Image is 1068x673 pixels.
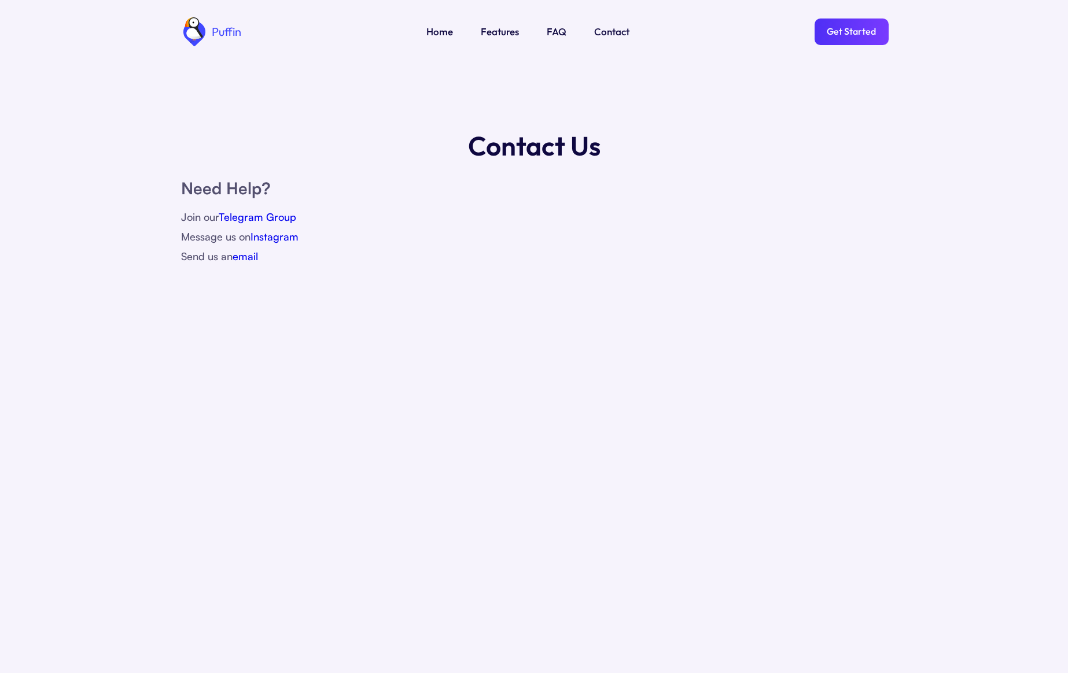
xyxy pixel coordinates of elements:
[481,24,519,39] a: Features
[233,250,258,262] a: email
[815,19,889,45] a: Get Started
[219,210,296,223] a: Telegram Group
[181,207,887,266] div: Join our Message us on Send us an
[594,24,629,39] a: Contact
[468,127,601,164] h1: Contact Us
[209,26,241,38] div: Puffin
[180,17,241,46] a: home
[181,176,887,201] h1: Need Help?
[426,24,453,39] a: Home
[547,24,566,39] a: FAQ
[251,230,299,243] a: Instagram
